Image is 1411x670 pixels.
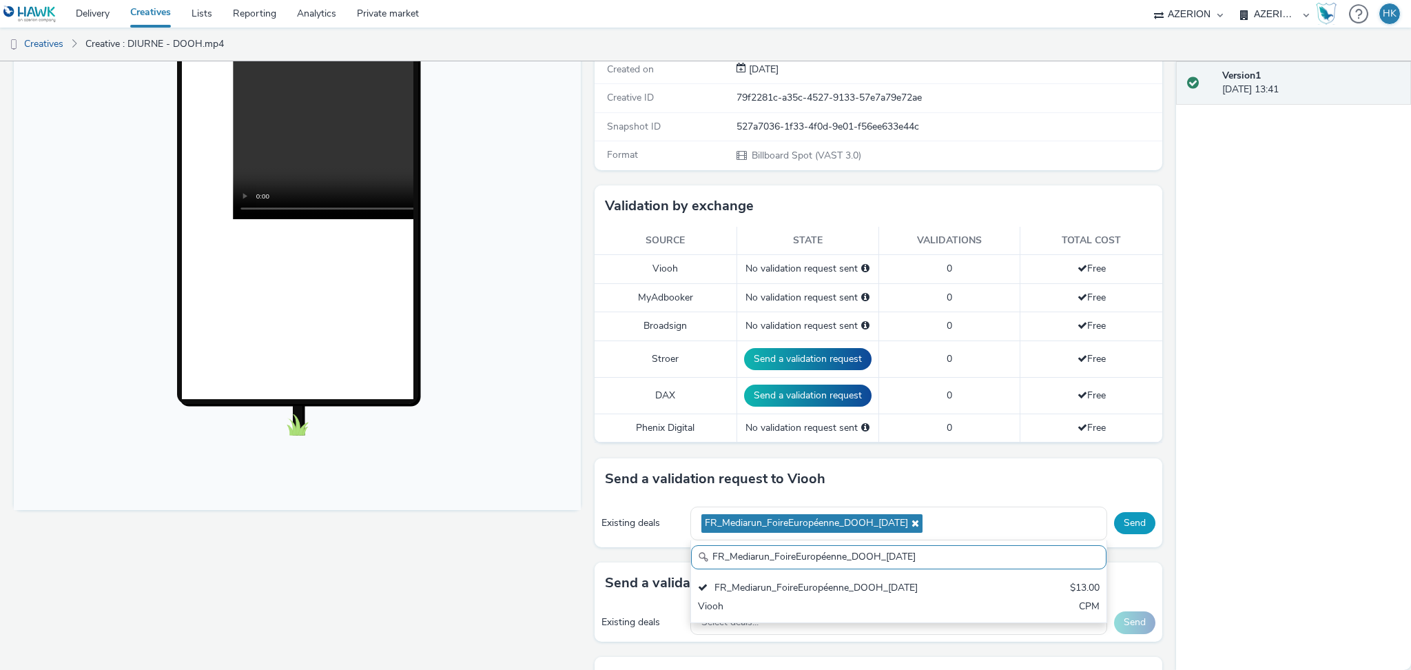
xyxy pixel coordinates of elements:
span: 0 [947,352,952,365]
div: 527a7036-1f33-4f0d-9e01-f56ee633e44c [737,120,1161,134]
h3: Send a validation request to Broadsign [605,573,854,593]
div: Viooh [698,600,963,616]
h3: Validation by exchange [605,196,754,216]
div: CPM [1079,600,1100,616]
div: No validation request sent [744,319,872,333]
th: Validations [878,227,1020,255]
span: Format [607,148,638,161]
span: Free [1078,389,1106,402]
span: Snapshot ID [607,120,661,133]
td: MyAdbooker [595,283,737,312]
td: Phenix Digital [595,414,737,442]
div: FR_Mediarun_FoireEuropéenne_DOOH_[DATE] [698,581,963,597]
th: Source [595,227,737,255]
span: 0 [947,291,952,304]
span: FR_Mediarun_FoireEuropéenne_DOOH_[DATE] [705,518,908,529]
img: Hawk Academy [1316,3,1337,25]
span: 0 [947,421,952,434]
span: Free [1078,319,1106,332]
div: Please select a deal below and click on Send to send a validation request to Viooh. [861,262,869,276]
div: Please select a deal below and click on Send to send a validation request to Broadsign. [861,319,869,333]
span: Free [1078,262,1106,275]
div: Existing deals [601,516,683,530]
input: Search...... [691,545,1106,569]
th: Total cost [1020,227,1162,255]
div: 79f2281c-a35c-4527-9133-57e7a79e72ae [737,91,1161,105]
span: 0 [947,262,952,275]
div: $13.00 [1070,581,1100,597]
span: Created on [607,63,654,76]
div: [DATE] 13:41 [1222,69,1400,97]
span: 0 [947,389,952,402]
div: No validation request sent [744,262,872,276]
button: Send [1114,512,1155,534]
td: Stroer [595,341,737,377]
h3: Send a validation request to Viooh [605,469,825,489]
td: DAX [595,377,737,414]
div: No validation request sent [744,291,872,305]
span: Billboard Spot (VAST 3.0) [750,149,861,162]
strong: Version 1 [1222,69,1261,82]
span: 0 [947,319,952,332]
div: Creation 02 September 2025, 13:41 [746,63,779,77]
span: Free [1078,291,1106,304]
span: Select deals... [701,617,759,629]
th: State [737,227,878,255]
span: [DATE] [746,63,779,76]
img: dooh [7,38,21,52]
div: Existing deals [601,616,683,629]
button: Send a validation request [744,348,872,370]
button: Send [1114,611,1155,633]
div: Please select a deal below and click on Send to send a validation request to Phenix Digital. [861,421,869,435]
span: Free [1078,352,1106,365]
div: Please select a deal below and click on Send to send a validation request to MyAdbooker. [861,291,869,305]
td: Broadsign [595,312,737,341]
div: HK [1383,3,1397,24]
img: undefined Logo [3,6,56,23]
td: Viooh [595,255,737,283]
a: Creative : DIURNE - DOOH.mp4 [79,28,231,61]
button: Send a validation request [744,385,872,407]
a: Hawk Academy [1316,3,1342,25]
span: Creative ID [607,91,654,104]
span: Free [1078,421,1106,434]
div: No validation request sent [744,421,872,435]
